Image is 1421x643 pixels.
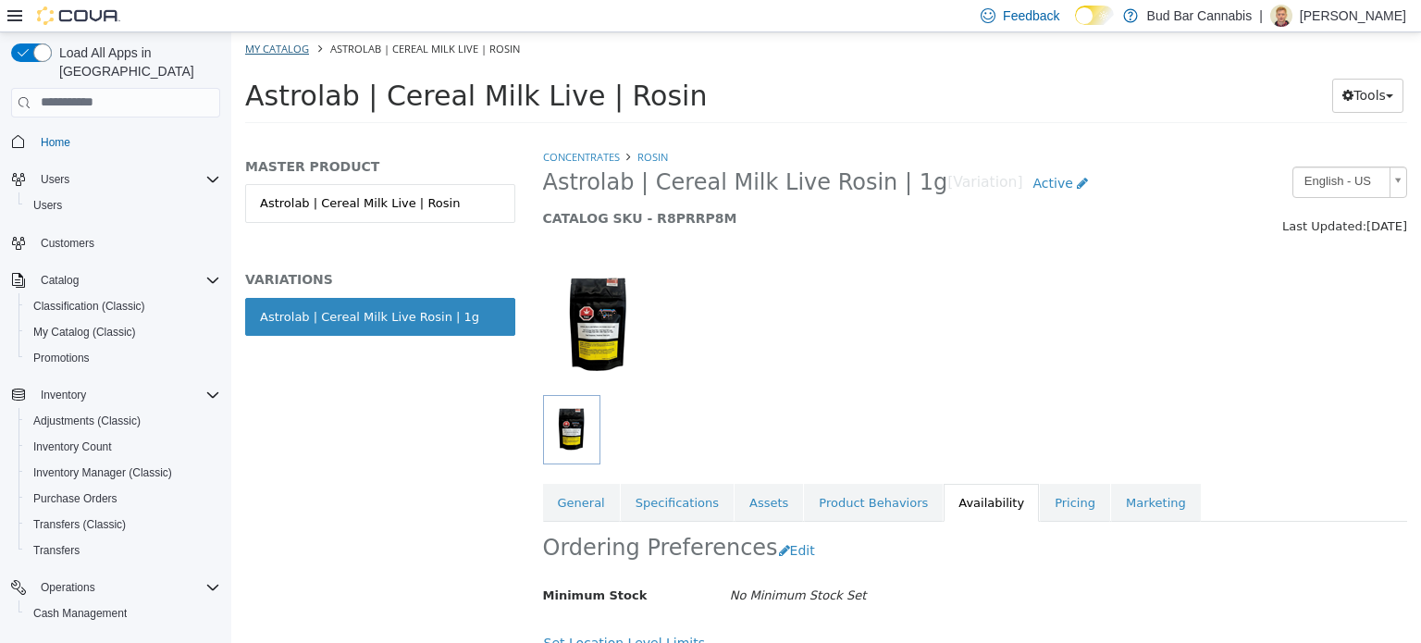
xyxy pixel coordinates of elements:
span: Classification (Classic) [26,295,220,317]
a: Product Behaviors [573,451,711,490]
input: Dark Mode [1075,6,1114,25]
img: Cova [37,6,120,25]
span: Adjustments (Classic) [33,414,141,428]
span: Users [26,194,220,216]
button: Transfers (Classic) [19,512,228,538]
button: Set Location Level Limits [312,594,485,628]
span: Customers [33,231,220,254]
a: Astrolab | Cereal Milk Live | Rosin [14,152,284,191]
a: Marketing [880,451,970,490]
a: Transfers (Classic) [26,513,133,536]
span: Transfers [33,543,80,558]
span: Operations [33,576,220,599]
button: Tools [1101,46,1172,80]
span: Classification (Classic) [33,299,145,314]
div: Astrolab | Cereal Milk Live Rosin | 1g [29,276,248,294]
a: English - US [1061,134,1176,166]
a: Classification (Classic) [26,295,153,317]
a: Transfers [26,539,87,562]
small: [Variation] [716,143,791,158]
span: Catalog [41,273,79,288]
span: Promotions [33,351,90,365]
a: Availability [712,451,808,490]
a: Inventory Manager (Classic) [26,462,179,484]
span: Customers [41,236,94,251]
span: Minimum Stock [312,556,416,570]
span: Astrolab | Cereal Milk Live Rosin | 1g [312,136,717,165]
button: Transfers [19,538,228,563]
span: Users [33,168,220,191]
a: My Catalog [14,9,78,23]
span: Astrolab | Cereal Milk Live | Rosin [14,47,476,80]
button: Inventory Count [19,434,228,460]
button: Classification (Classic) [19,293,228,319]
button: My Catalog (Classic) [19,319,228,345]
a: General [312,451,389,490]
p: | [1259,5,1263,27]
button: Users [33,168,77,191]
img: 150 [312,224,423,363]
span: Inventory [33,384,220,406]
span: Dark Mode [1075,25,1076,26]
span: Transfers (Classic) [33,517,126,532]
button: Edit [547,501,594,536]
span: Transfers (Classic) [26,513,220,536]
a: Concentrates [312,117,389,131]
button: Catalog [33,269,86,291]
span: Home [33,130,220,154]
button: Inventory [4,382,228,408]
a: My Catalog (Classic) [26,321,143,343]
button: Inventory [33,384,93,406]
span: Purchase Orders [33,491,117,506]
a: Cash Management [26,602,134,624]
button: Home [4,129,228,155]
span: Home [41,135,70,150]
span: Promotions [26,347,220,369]
span: Operations [41,580,95,595]
a: Purchase Orders [26,488,125,510]
button: Operations [33,576,103,599]
p: Bud Bar Cannabis [1147,5,1253,27]
button: Users [4,167,228,192]
span: Users [41,172,69,187]
button: Operations [4,575,228,600]
span: Cash Management [33,606,127,621]
span: Active [802,143,842,158]
span: Purchase Orders [26,488,220,510]
button: Purchase Orders [19,486,228,512]
button: Promotions [19,345,228,371]
a: Customers [33,232,102,254]
span: Last Updated: [1051,187,1135,201]
a: Home [33,131,78,154]
button: Catalog [4,267,228,293]
h2: Ordering Preferences [312,501,547,530]
span: English - US [1062,135,1151,164]
button: Inventory Manager (Classic) [19,460,228,486]
h5: VARIATIONS [14,239,284,255]
span: Users [33,198,62,213]
span: My Catalog (Classic) [26,321,220,343]
h5: MASTER PRODUCT [14,126,284,142]
h5: CATALOG SKU - R8PRRP8M [312,178,953,194]
p: [PERSON_NAME] [1300,5,1406,27]
span: Astrolab | Cereal Milk Live | Rosin [99,9,289,23]
button: Cash Management [19,600,228,626]
button: Adjustments (Classic) [19,408,228,434]
div: Robert Johnson [1270,5,1292,27]
button: Customers [4,229,228,256]
span: Inventory [41,388,86,402]
span: Transfers [26,539,220,562]
span: Inventory Count [26,436,220,458]
span: Feedback [1003,6,1059,25]
span: Inventory Manager (Classic) [33,465,172,480]
a: Pricing [809,451,879,490]
span: Cash Management [26,602,220,624]
a: Promotions [26,347,97,369]
a: Specifications [389,451,502,490]
span: [DATE] [1135,187,1176,201]
a: Adjustments (Classic) [26,410,148,432]
a: Users [26,194,69,216]
a: Rosin [406,117,437,131]
span: Load All Apps in [GEOGRAPHIC_DATA] [52,43,220,80]
span: Adjustments (Classic) [26,410,220,432]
